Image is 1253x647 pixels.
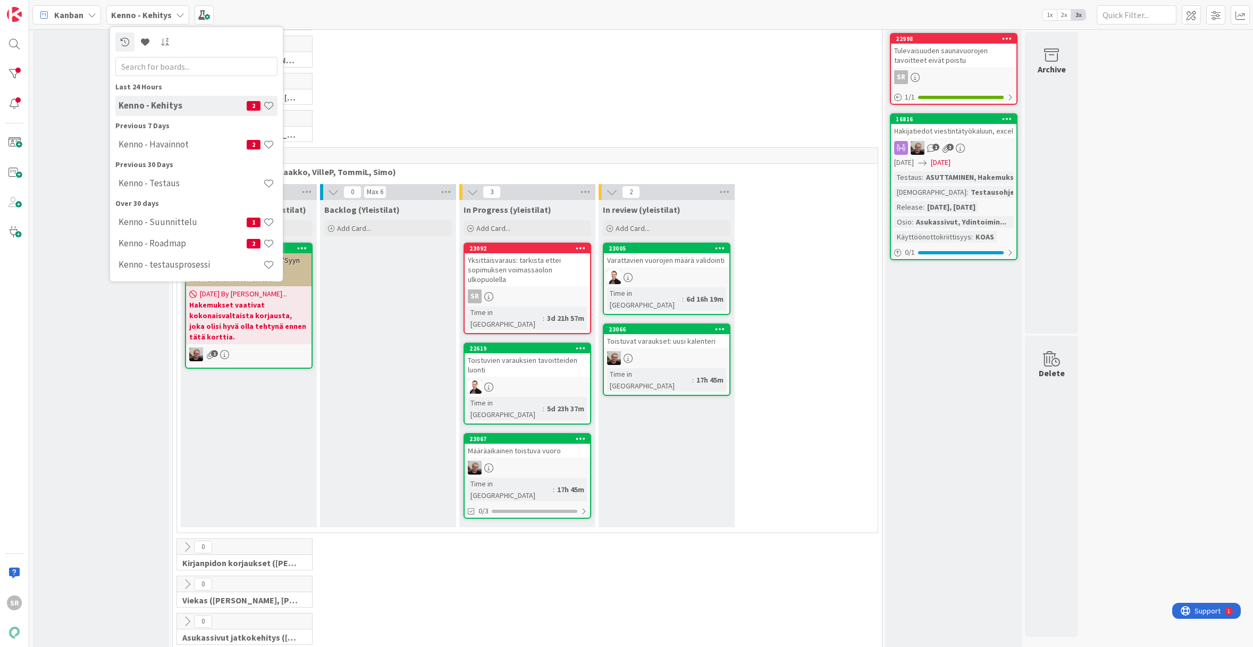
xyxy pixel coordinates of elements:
span: Add Card... [616,223,650,233]
span: 2 [247,101,260,111]
span: 1 [932,144,939,151]
div: Varattavien vuorojen määrä validointi [604,253,729,267]
span: Viekas (Samuli, Saara, Mika, Pirjo, Keijo, TommiHä, Rasmus) [182,595,299,605]
a: 22159Admin App: asunnon tarpeen "Syyn lisätiedot" kentän lisäys vuokrahakemusten siirtoon[DATE] B... [185,243,313,369]
span: Support [22,2,48,14]
span: 0/3 [478,505,489,517]
div: SR [7,595,22,610]
div: Previous 7 Days [115,120,277,131]
div: Asukassivut, Ydintoimin... [913,216,1009,228]
div: 6d 16h 19m [684,293,726,305]
div: 23092Yksittäisvaraus: tarkista ettei sopimuksen voimassaolon ulkopuolella [465,244,590,286]
h4: Kenno - testausprosessi [119,259,263,270]
b: Kenno - Kehitys [111,10,172,20]
span: In Progress (yleistilat) [464,204,551,215]
span: 0 [194,578,212,591]
div: SR [891,70,1016,84]
span: [DATE] [894,157,914,168]
div: 23005 [609,245,729,252]
img: VP [607,270,621,284]
span: : [966,186,968,198]
div: 0/1 [891,246,1016,259]
img: JH [468,461,482,475]
div: Toistuvat varaukset: uusi kalenteri [604,334,729,348]
div: JH [891,141,1016,155]
b: Hakemukset vaativat kokonaisvaltaista korjausta, joka olisi hyvä olla tehtynä ennen tätä korttia. [189,300,308,342]
div: Release [894,201,923,213]
img: VP [468,380,482,394]
span: : [553,484,554,495]
span: 1 / 1 [905,92,915,103]
div: 22619Toistuvien varauksien tavoitteiden luonti [465,344,590,377]
span: 2 [247,239,260,248]
div: SR [894,70,908,84]
div: Delete [1039,367,1065,379]
div: VP [604,270,729,284]
div: 23005Varattavien vuorojen määrä validointi [604,244,729,267]
div: 22998 [896,35,1016,43]
img: avatar [7,625,22,640]
div: JH [604,351,729,365]
div: ASUTTAMINEN, Hakemukset [923,171,1024,183]
input: Search for boards... [115,57,277,76]
span: 2x [1057,10,1071,20]
span: In review (yleistilat) [603,204,680,215]
div: JH [465,461,590,475]
div: 1 [55,4,58,13]
div: Yksittäisvaraus: tarkista ettei sopimuksen voimassaolon ulkopuolella [465,253,590,286]
div: Testausohjeet... [968,186,1031,198]
span: : [922,171,923,183]
span: 0 [343,186,361,198]
h4: Kenno - Roadmap [119,238,247,248]
span: 3 [947,144,954,151]
div: JH [186,347,312,361]
span: 3 [483,186,501,198]
div: Over 30 days [115,198,277,209]
h4: Kenno - Testaus [119,178,263,188]
span: 1 [247,218,260,227]
div: Previous 30 Days [115,159,277,170]
div: 16816 [891,114,1016,124]
span: Asukassivut jatkokehitys (Rasmus, TommiH, Bella) [182,632,299,643]
a: 16816Hakijatiedot viestintätyökaluun, excelJH[DATE][DATE]Testaus:ASUTTAMINEN, Hakemukset[DEMOGRAP... [890,113,1017,260]
div: 23067Määräaikainen toistuva vuoro [465,434,590,458]
span: Backlog (Yleistilat) [324,204,400,215]
span: 2 [622,186,640,198]
div: Max 6 [367,189,383,195]
input: Quick Filter... [1097,5,1176,24]
div: SR [468,289,482,303]
span: 0 [194,615,212,628]
div: Last 24 Hours [115,81,277,93]
img: JH [911,141,924,155]
div: 23092 [465,244,590,253]
div: Time in [GEOGRAPHIC_DATA] [468,306,543,330]
a: 23092Yksittäisvaraus: tarkista ettei sopimuksen voimassaolon ulkopuolellaSRTime in [GEOGRAPHIC_DA... [464,243,591,334]
div: 5d 23h 37m [544,403,587,414]
img: JH [189,347,203,361]
span: : [971,231,973,243]
span: [DATE] By [PERSON_NAME]... [200,288,287,300]
div: SR [465,289,590,303]
div: 1/1 [891,90,1016,104]
div: Määräaikainen toistuva vuoro [465,444,590,458]
span: : [543,403,544,414]
span: : [912,216,913,228]
span: Add Card... [337,223,371,233]
span: : [692,374,694,386]
div: 17h 45m [554,484,587,495]
div: [DATE], [DATE] [924,201,978,213]
div: Time in [GEOGRAPHIC_DATA] [607,287,682,311]
span: 3x [1071,10,1086,20]
div: 23066 [609,326,729,333]
span: Add Card... [476,223,510,233]
span: [DATE] [931,157,951,168]
div: VP [465,380,590,394]
span: Kirjanpidon korjaukset (Jussi, JaakkoHä) [182,558,299,568]
div: Archive [1038,63,1066,76]
span: 1 [211,350,218,357]
div: Hakijatiedot viestintätyökaluun, excel [891,124,1016,138]
div: Time in [GEOGRAPHIC_DATA] [468,478,553,501]
div: 23067 [469,435,590,443]
h4: Kenno - Havainnot [119,139,247,150]
div: KOAS [973,231,997,243]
